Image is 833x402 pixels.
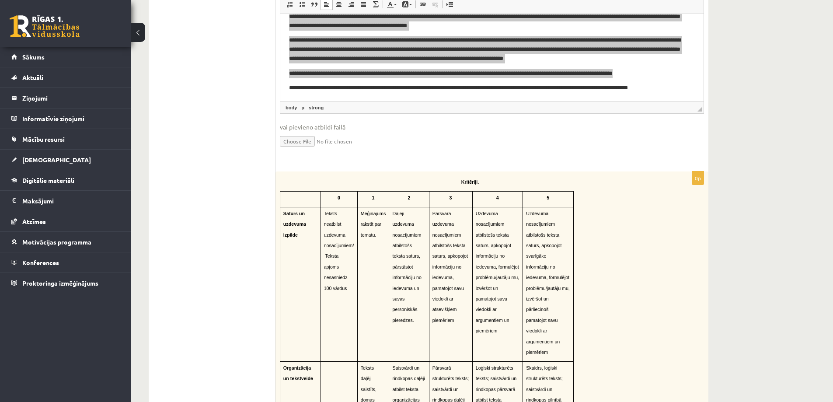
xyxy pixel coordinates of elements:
a: Rīgas 1. Tālmācības vidusskola [10,15,80,37]
span: Sākums [22,53,45,61]
span: Aktuāli [22,73,43,81]
a: Atzīmes [11,211,120,231]
a: [DEMOGRAPHIC_DATA] [11,150,120,170]
a: strong element [307,104,325,112]
span: 2 [408,195,411,200]
span: Teksts neatbilst uzdevuma nosacījumiem/ Teksta apjoms nesasniedz 100 vārdus [324,211,354,291]
span: Kritēriji. [461,179,479,185]
span: Proktoringa izmēģinājums [22,279,98,287]
span: Konferences [22,259,59,266]
span: Drag to resize [697,107,702,112]
a: Digitālie materiāli [11,170,120,190]
legend: Informatīvie ziņojumi [22,108,120,129]
span: Digitālie materiāli [22,176,74,184]
span: Atzīmes [22,217,46,225]
a: Sākums [11,47,120,67]
span: Uzdevuma nosacījumiem atbilstošs teksta saturs, apkopojot informāciju no iedevuma, formulējot pro... [476,211,519,333]
a: Proktoringa izmēģinājums [11,273,120,293]
a: Konferences [11,252,120,273]
a: body element [284,104,299,112]
a: Ziņojumi [11,88,120,108]
span: Mācību resursi [22,135,65,143]
span: Organizācija un tekstveide [283,365,313,381]
a: Maksājumi [11,191,120,211]
iframe: Rich Text Editor, wiswyg-editor-user-answer-47024985529300 [280,14,704,101]
legend: Maksājumi [22,191,120,211]
span: 3 [450,195,452,200]
legend: Ziņojumi [22,88,120,108]
span: 5 [547,195,549,200]
span: Saturs un uzdevuma izpilde [283,211,306,238]
span: 4 [496,195,499,200]
span: 1 [372,195,375,200]
span: [DEMOGRAPHIC_DATA] [22,156,91,164]
span: Mēģinājums rakstīt par tematu. [361,211,386,238]
a: Aktuāli [11,67,120,87]
a: Motivācijas programma [11,232,120,252]
span: 0 [338,195,340,200]
span: Daļēji uzdevuma nosacījumiem atbilstošs teksta saturs, pārstāstot informāciju no iedevuma un sava... [393,211,422,323]
p: 0p [692,171,704,185]
a: Mācību resursi [11,129,120,149]
span: Uzdevuma nosacījumiem atbilstošs teksta saturs, apkopojot svarīgāko informāciju no iedevuma, form... [526,211,570,355]
a: Informatīvie ziņojumi [11,108,120,129]
a: p element [300,104,306,112]
span: Pārsvarā uzdevuma nosacījumiem atbilstošs teksta saturs, apkopojot informāciju no iedevuma, pamat... [432,211,468,323]
span: vai pievieno atbildi failā [280,122,704,132]
span: Motivācijas programma [22,238,91,246]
